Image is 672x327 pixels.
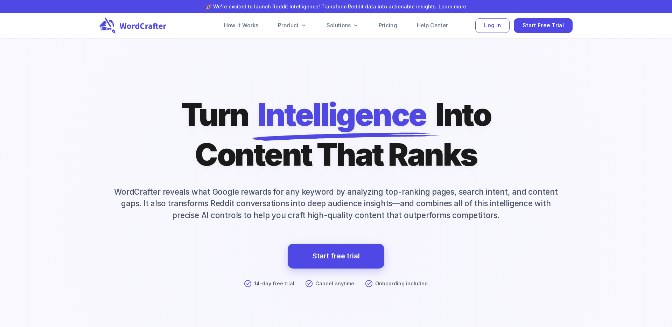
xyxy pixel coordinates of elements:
span: Log in [484,21,501,30]
a: Start free trial [313,250,360,262]
span: Start Free Trial [523,21,564,30]
a: Pricing [370,19,406,33]
a: Product [269,19,315,33]
a: Start free trial [288,244,384,269]
button: Log in [475,18,510,33]
p: 🎉 We're excited to launch Reddit Intelligence! Transform Reddit data into actionable insights. [29,3,643,10]
h1: Turn Into Content That Ranks [181,95,491,175]
p: WordCrafter reveals what Google rewards for any keyword by analyzing top-ranking pages, search in... [99,186,573,221]
p: 14-day free trial [254,280,294,287]
a: Learn more [439,4,466,9]
a: Solutions [318,19,367,33]
a: How it Works [216,19,267,33]
button: Start Free Trial [514,18,573,33]
p: Cancel anytime [315,280,354,287]
span: Intelligence [258,95,426,134]
p: Onboarding included [375,280,428,287]
a: Help Center [408,19,456,33]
